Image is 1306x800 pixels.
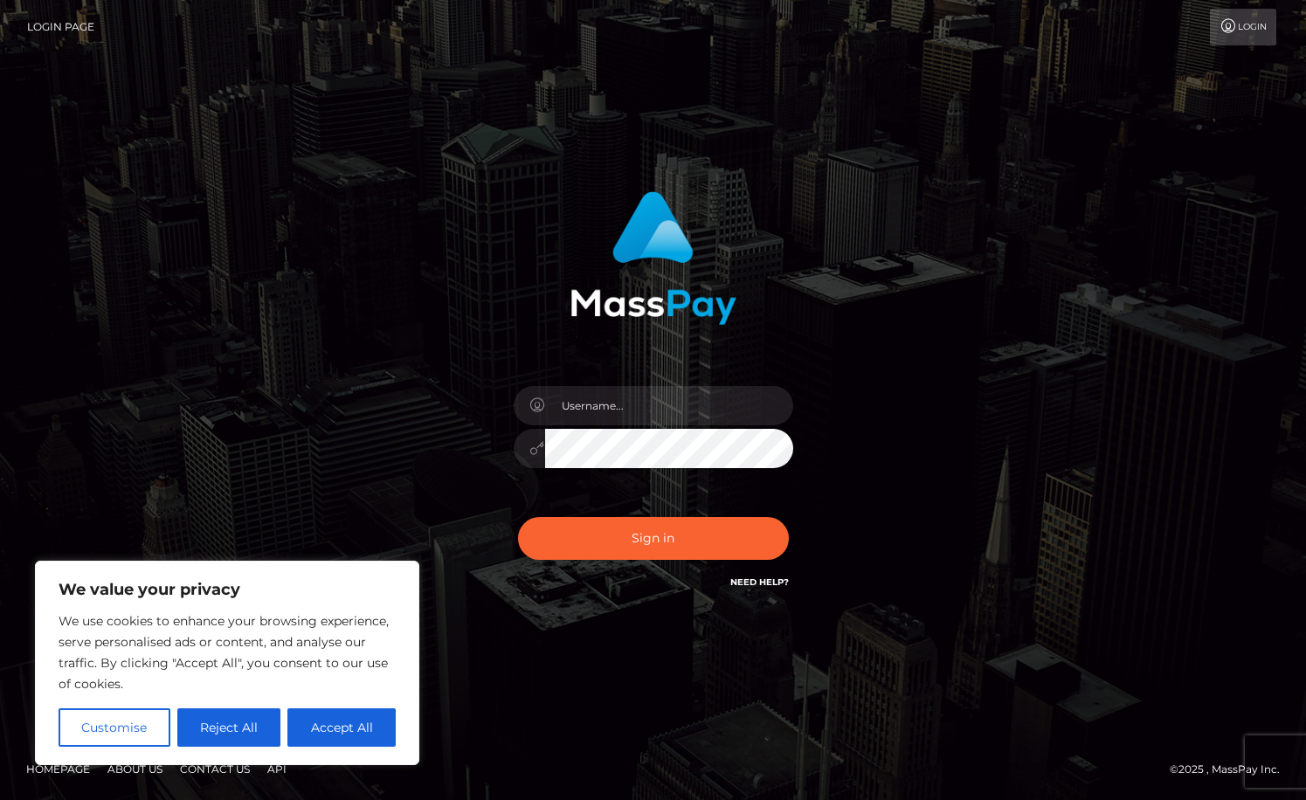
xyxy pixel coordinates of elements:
[287,708,396,747] button: Accept All
[19,755,97,783] a: Homepage
[260,755,294,783] a: API
[35,561,419,765] div: We value your privacy
[518,517,789,560] button: Sign in
[100,755,169,783] a: About Us
[1170,760,1293,779] div: © 2025 , MassPay Inc.
[570,191,736,325] img: MassPay Login
[59,579,396,600] p: We value your privacy
[177,708,281,747] button: Reject All
[545,386,793,425] input: Username...
[59,708,170,747] button: Customise
[173,755,257,783] a: Contact Us
[59,610,396,694] p: We use cookies to enhance your browsing experience, serve personalised ads or content, and analys...
[730,576,789,588] a: Need Help?
[1210,9,1276,45] a: Login
[27,9,94,45] a: Login Page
